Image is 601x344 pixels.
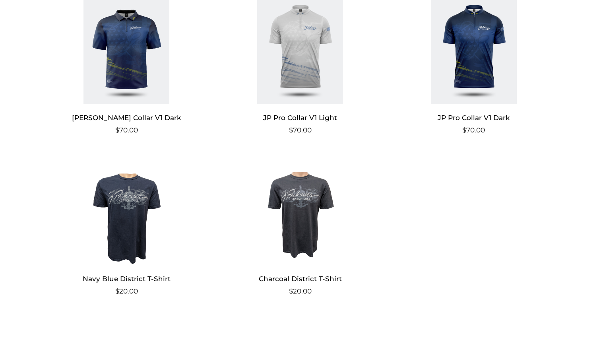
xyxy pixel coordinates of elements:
[396,111,551,125] h2: JP Pro Collar V1 Dark
[462,126,485,134] bdi: 70.00
[115,287,138,295] bdi: 20.00
[289,126,293,134] span: $
[289,287,293,295] span: $
[462,126,466,134] span: $
[115,126,138,134] bdi: 70.00
[49,158,204,297] a: Navy Blue District T-Shirt $20.00
[115,287,119,295] span: $
[49,158,204,265] img: Navy Blue District T-Shirt
[289,287,312,295] bdi: 20.00
[223,158,378,265] img: Charcoal District T-Shirt
[223,272,378,286] h2: Charcoal District T-Shirt
[115,126,119,134] span: $
[49,272,204,286] h2: Navy Blue District T-Shirt
[49,111,204,125] h2: [PERSON_NAME] Collar V1 Dark
[223,158,378,297] a: Charcoal District T-Shirt $20.00
[289,126,312,134] bdi: 70.00
[223,111,378,125] h2: JP Pro Collar V1 Light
